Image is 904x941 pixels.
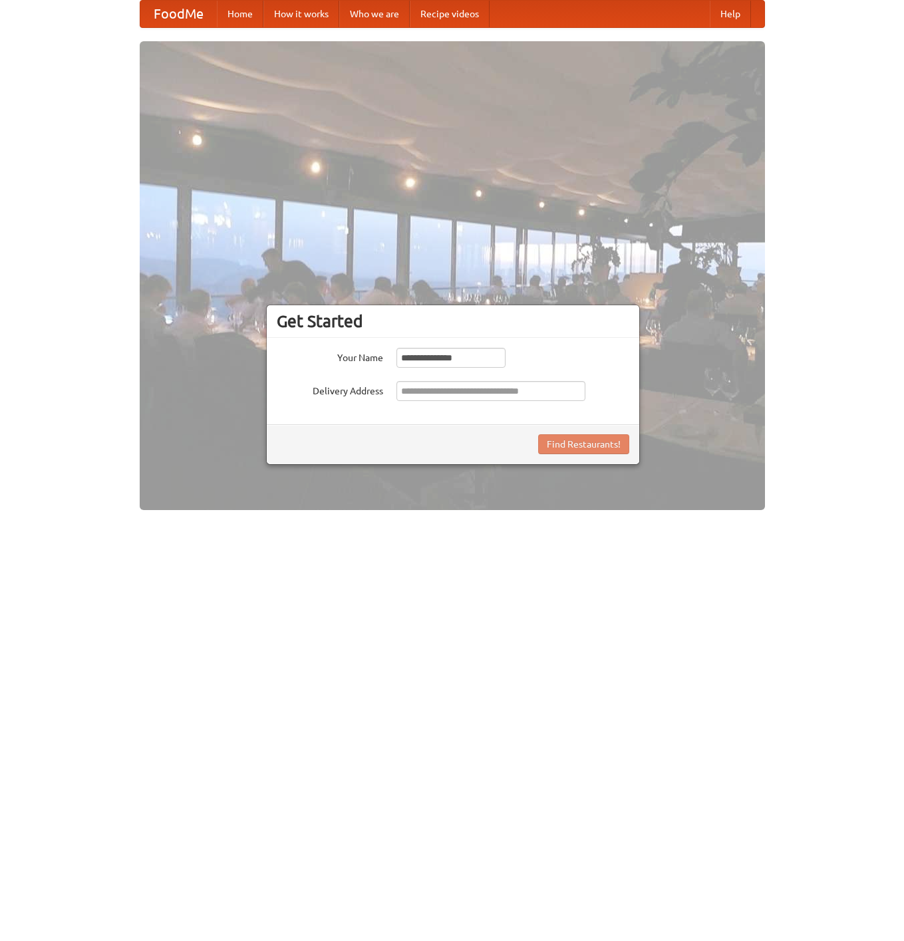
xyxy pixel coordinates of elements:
[263,1,339,27] a: How it works
[277,381,383,398] label: Delivery Address
[710,1,751,27] a: Help
[339,1,410,27] a: Who we are
[140,1,217,27] a: FoodMe
[410,1,490,27] a: Recipe videos
[217,1,263,27] a: Home
[277,348,383,364] label: Your Name
[538,434,629,454] button: Find Restaurants!
[277,311,629,331] h3: Get Started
